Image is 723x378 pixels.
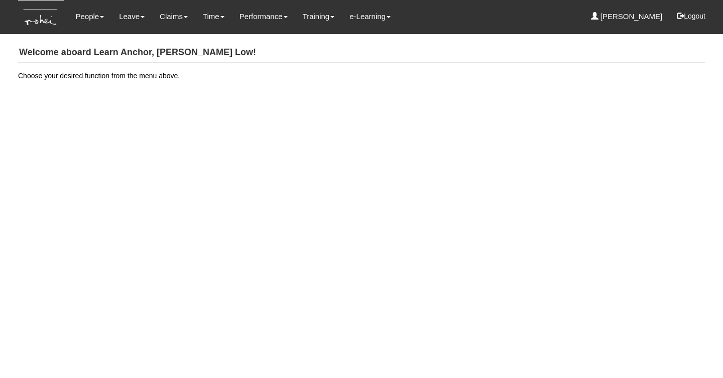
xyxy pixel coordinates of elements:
[119,5,145,28] a: Leave
[681,338,713,368] iframe: chat widget
[591,5,663,28] a: [PERSON_NAME]
[18,1,64,34] img: KTs7HI1dOZG7tu7pUkOpGGQAiEQAiEQAj0IhBB1wtXDg6BEAiBEAiBEAiB4RGIoBtemSRFIRACIRACIRACIdCLQARdL1w5OAR...
[18,43,705,63] h4: Welcome aboard Learn Anchor, [PERSON_NAME] Low!
[239,5,288,28] a: Performance
[18,71,705,81] p: Choose your desired function from the menu above.
[670,4,712,28] button: Logout
[203,5,224,28] a: Time
[75,5,104,28] a: People
[349,5,391,28] a: e-Learning
[160,5,188,28] a: Claims
[303,5,335,28] a: Training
